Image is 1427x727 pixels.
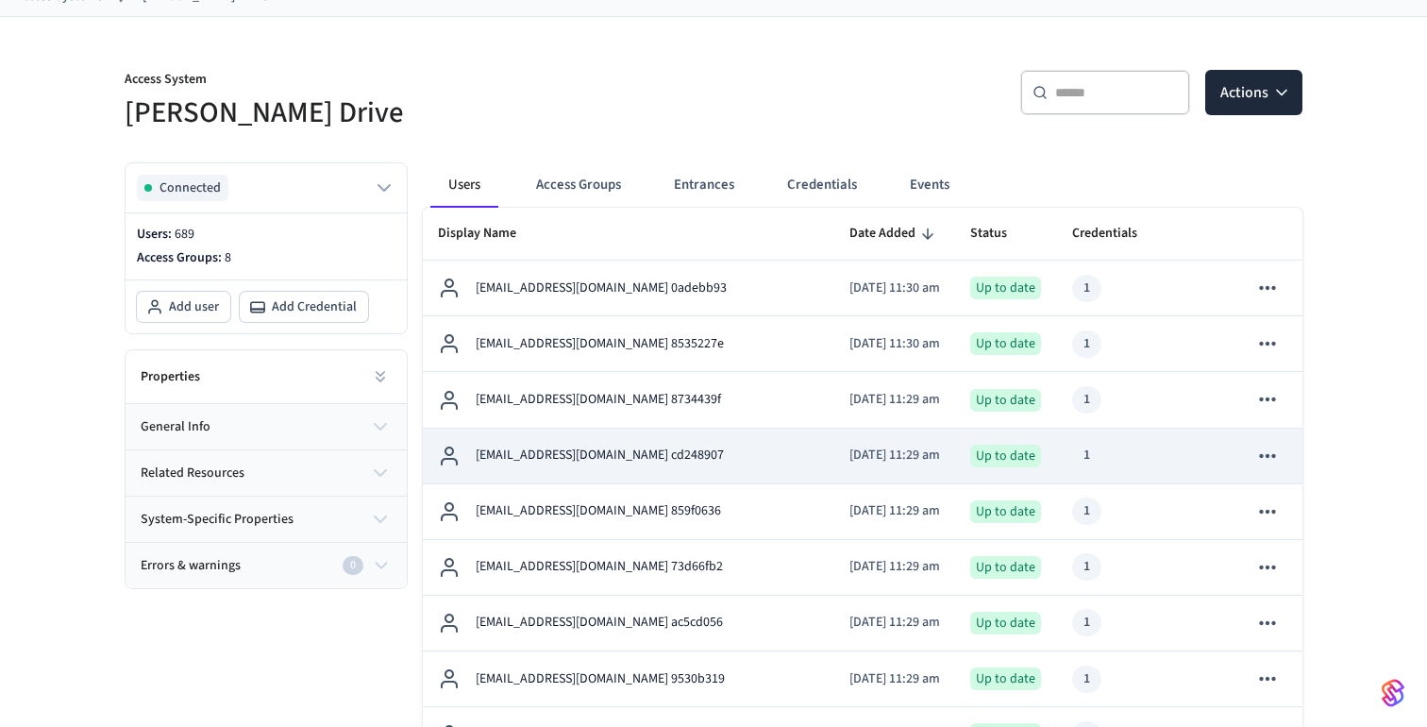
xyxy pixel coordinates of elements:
[476,669,725,689] p: [EMAIL_ADDRESS][DOMAIN_NAME] 9530b319
[141,464,244,483] span: related resources
[849,279,940,298] p: [DATE] 11:30 am
[849,390,940,410] p: [DATE] 11:29 am
[1083,501,1090,521] div: 1
[141,556,241,576] span: Errors & warnings
[476,613,723,633] p: [EMAIL_ADDRESS][DOMAIN_NAME] ac5cd056
[970,219,1032,248] span: Status
[849,613,940,633] p: [DATE] 11:29 am
[137,248,395,268] p: Access Groups:
[476,334,724,354] p: [EMAIL_ADDRESS][DOMAIN_NAME] 8535227e
[175,225,194,244] span: 689
[970,500,1041,523] div: Up to date
[476,501,721,521] p: [EMAIL_ADDRESS][DOMAIN_NAME] 859f0636
[1083,390,1090,410] div: 1
[849,557,940,577] p: [DATE] 11:29 am
[849,501,940,521] p: [DATE] 11:29 am
[970,556,1041,579] div: Up to date
[1083,557,1090,577] div: 1
[126,497,407,542] button: system-specific properties
[970,389,1041,412] div: Up to date
[126,404,407,449] button: general info
[125,70,702,93] p: Access System
[1083,334,1090,354] div: 1
[137,225,395,245] p: Users:
[343,556,363,575] div: 0
[169,297,219,316] span: Add user
[521,162,636,208] button: Access Groups
[970,612,1041,634] div: Up to date
[126,543,407,588] button: Errors & warnings0
[141,367,200,386] h2: Properties
[772,162,872,208] button: Credentials
[159,178,221,197] span: Connected
[438,219,541,248] span: Display Name
[126,450,407,496] button: related resources
[849,334,940,354] p: [DATE] 11:30 am
[1083,446,1090,465] div: 1
[1083,279,1090,298] div: 1
[225,248,231,267] span: 8
[141,417,210,437] span: general info
[1205,70,1302,115] button: Actions
[476,446,724,465] p: [EMAIL_ADDRESS][DOMAIN_NAME] cd248907
[137,292,230,322] button: Add user
[970,332,1041,355] div: Up to date
[849,446,940,465] p: [DATE] 11:29 am
[1083,669,1090,689] div: 1
[1382,678,1404,708] img: SeamLogoGradient.69752ec5.svg
[970,277,1041,299] div: Up to date
[125,93,702,132] h5: [PERSON_NAME] Drive
[895,162,965,208] button: Events
[240,292,368,322] button: Add Credential
[430,162,498,208] button: Users
[476,557,723,577] p: [EMAIL_ADDRESS][DOMAIN_NAME] 73d66fb2
[1072,219,1162,248] span: Credentials
[659,162,749,208] button: Entrances
[476,279,727,298] p: [EMAIL_ADDRESS][DOMAIN_NAME] 0adebb93
[1083,613,1090,633] div: 1
[970,668,1041,690] div: Up to date
[849,669,940,689] p: [DATE] 11:29 am
[476,390,721,410] p: [EMAIL_ADDRESS][DOMAIN_NAME] 8734439f
[137,175,395,201] button: Connected
[272,297,357,316] span: Add Credential
[970,445,1041,467] div: Up to date
[141,510,294,530] span: system-specific properties
[849,219,940,248] span: Date Added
